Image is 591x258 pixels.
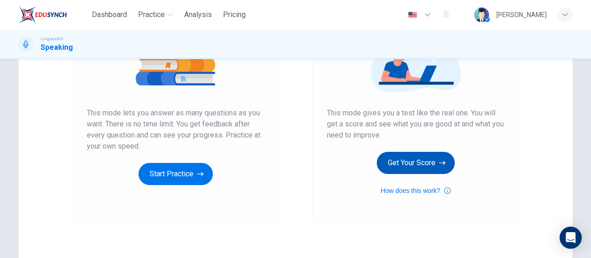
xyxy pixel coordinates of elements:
[407,12,418,18] img: en
[377,152,455,174] button: Get Your Score
[219,6,249,23] button: Pricing
[496,9,547,20] div: [PERSON_NAME]
[88,6,131,23] button: Dashboard
[18,6,88,24] a: EduSynch logo
[139,163,213,185] button: Start Practice
[474,7,489,22] img: Profile picture
[18,6,67,24] img: EduSynch logo
[560,227,582,249] div: Open Intercom Messenger
[138,9,165,20] span: Practice
[92,9,127,20] span: Dashboard
[380,185,450,196] button: How does this work?
[327,108,504,141] span: This mode gives you a test like the real one. You will get a score and see what you are good at a...
[41,36,63,42] span: Linguaskill
[134,6,177,23] button: Practice
[41,42,73,53] h1: Speaking
[87,108,264,152] span: This mode lets you answer as many questions as you want. There is no time limit. You get feedback...
[184,9,212,20] span: Analysis
[223,9,246,20] span: Pricing
[181,6,216,23] button: Analysis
